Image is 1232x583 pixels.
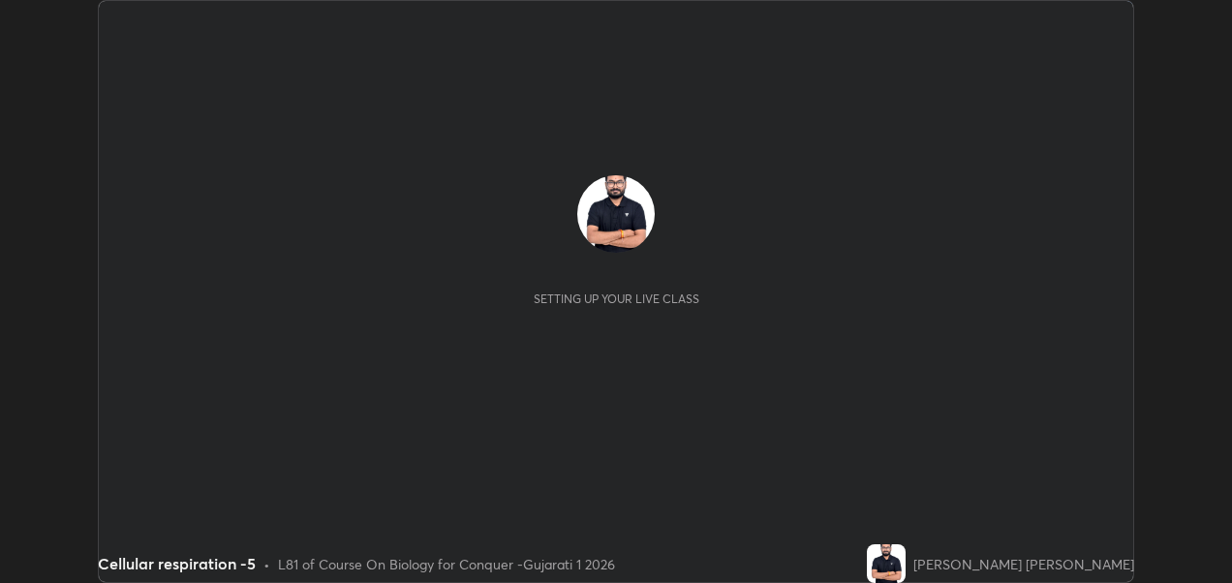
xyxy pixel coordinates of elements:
div: Cellular respiration -5 [98,552,256,575]
div: L81 of Course On Biology for Conquer -Gujarati 1 2026 [278,554,615,574]
img: 719b3399970646c8895fdb71918d4742.jpg [577,175,655,253]
div: • [263,554,270,574]
div: Setting up your live class [534,291,699,306]
div: [PERSON_NAME] [PERSON_NAME] [913,554,1134,574]
img: 719b3399970646c8895fdb71918d4742.jpg [867,544,906,583]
